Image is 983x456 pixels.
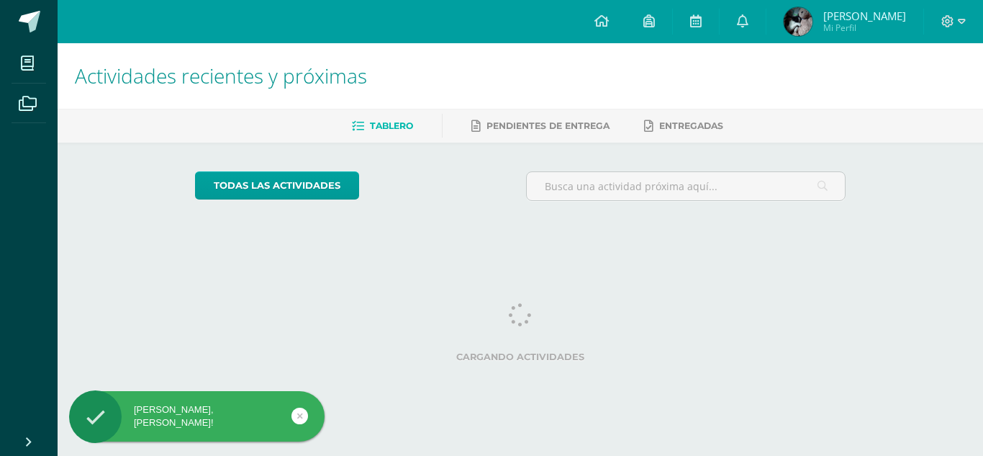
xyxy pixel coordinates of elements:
[370,120,413,131] span: Tablero
[352,115,413,138] a: Tablero
[644,115,723,138] a: Entregadas
[195,171,359,200] a: todas las Actividades
[659,120,723,131] span: Entregadas
[486,120,610,131] span: Pendientes de entrega
[823,9,906,23] span: [PERSON_NAME]
[471,115,610,138] a: Pendientes de entrega
[195,352,846,362] label: Cargando actividades
[75,62,367,89] span: Actividades recientes y próximas
[823,22,906,34] span: Mi Perfil
[527,172,846,200] input: Busca una actividad próxima aquí...
[784,7,812,36] img: 6cd496432c45f9fcca7cb2211ea3c11b.png
[69,403,325,429] div: [PERSON_NAME], [PERSON_NAME]!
